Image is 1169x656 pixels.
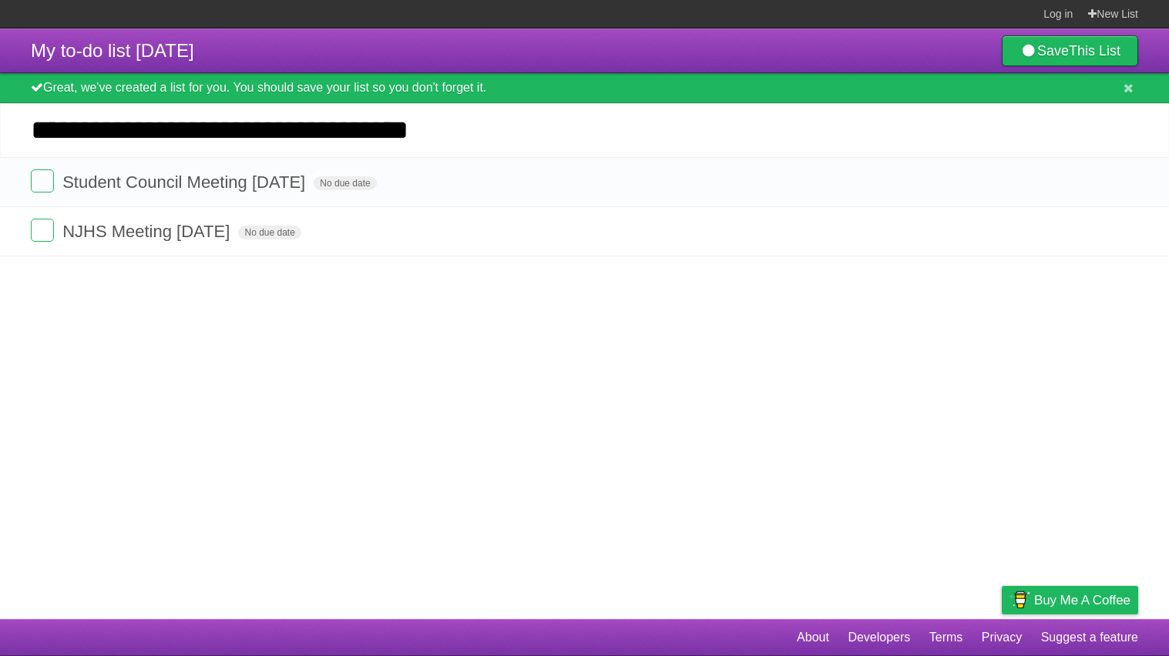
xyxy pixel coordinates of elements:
label: Done [31,169,54,192]
b: This List [1069,43,1120,59]
a: Suggest a feature [1041,623,1138,652]
a: Buy me a coffee [1002,586,1138,614]
a: Terms [929,623,963,652]
a: Developers [848,623,910,652]
span: My to-do list [DATE] [31,40,194,61]
a: SaveThis List [1002,35,1138,66]
span: No due date [238,226,301,239]
img: Buy me a coffee [1009,587,1030,613]
a: Privacy [982,623,1022,652]
a: About [797,623,829,652]
span: Buy me a coffee [1034,587,1130,614]
label: Done [31,219,54,242]
span: Student Council Meeting [DATE] [62,172,309,192]
span: No due date [314,176,376,190]
span: NJHS Meeting [DATE] [62,222,233,241]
